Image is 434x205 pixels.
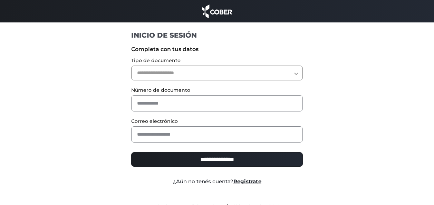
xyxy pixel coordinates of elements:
[233,178,261,185] a: Registrate
[126,178,308,186] div: ¿Aún no tenés cuenta?
[131,31,303,40] h1: INICIO DE SESIÓN
[131,87,303,94] label: Número de documento
[131,45,303,53] label: Completa con tus datos
[131,118,303,125] label: Correo electrónico
[200,3,234,19] img: cober_marca.png
[131,57,303,64] label: Tipo de documento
